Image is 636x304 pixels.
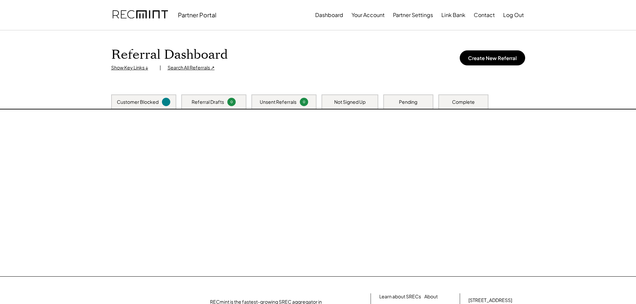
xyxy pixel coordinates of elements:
div: Partner Portal [178,11,216,19]
div: Pending [399,99,417,105]
img: recmint-logotype%403x.png [113,4,168,26]
h1: Referral Dashboard [111,47,228,63]
button: Your Account [352,8,385,22]
a: About [424,293,438,300]
button: Contact [474,8,495,22]
div: Complete [452,99,475,105]
div: Customer Blocked [117,99,159,105]
button: Create New Referral [460,50,525,65]
button: Link Bank [441,8,465,22]
button: Log Out [503,8,524,22]
a: Learn about SRECs [379,293,421,300]
button: Partner Settings [393,8,433,22]
div: [STREET_ADDRESS] [468,297,512,304]
div: 0 [301,99,307,104]
div: Show Key Links ↓ [111,64,153,71]
div: 0 [228,99,235,104]
div: Unsent Referrals [260,99,296,105]
div: Not Signed Up [334,99,366,105]
div: Search All Referrals ↗ [168,64,215,71]
div: Referral Drafts [192,99,224,105]
div: | [160,64,161,71]
button: Dashboard [315,8,343,22]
